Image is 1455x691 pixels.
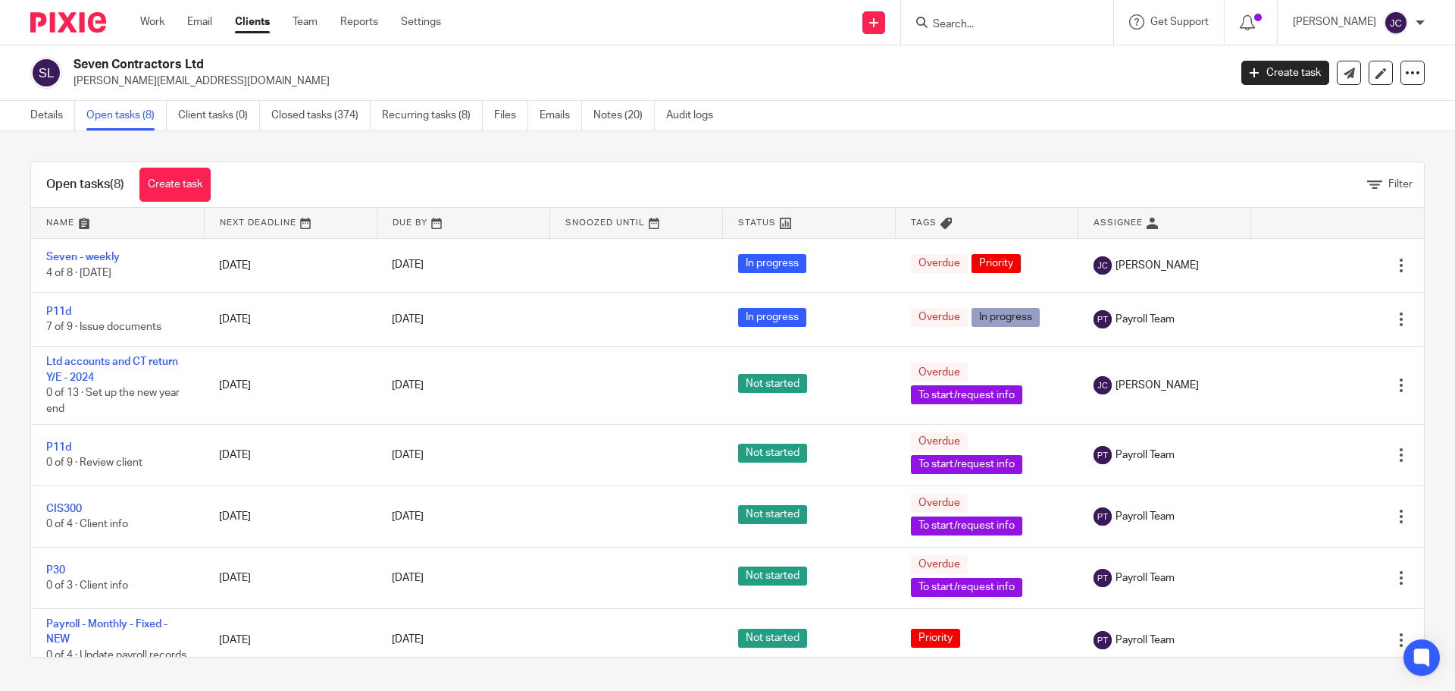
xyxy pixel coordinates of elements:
[204,548,377,609] td: [DATE]
[340,14,378,30] a: Reports
[86,101,167,130] a: Open tasks (8)
[204,486,377,548] td: [DATE]
[204,238,377,292] td: [DATE]
[178,101,260,130] a: Client tasks (0)
[271,101,371,130] a: Closed tasks (374)
[392,450,424,460] span: [DATE]
[392,314,424,325] span: [DATE]
[392,260,424,271] span: [DATE]
[46,519,128,529] span: 0 of 4 · Client info
[1293,14,1376,30] p: [PERSON_NAME]
[46,457,142,468] span: 0 of 9 · Review client
[74,74,1219,89] p: [PERSON_NAME][EMAIL_ADDRESS][DOMAIN_NAME]
[494,101,528,130] a: Files
[1150,17,1209,27] span: Get Support
[911,363,968,382] span: Overdue
[972,308,1040,327] span: In progress
[738,218,776,227] span: Status
[392,511,424,522] span: [DATE]
[235,14,270,30] a: Clients
[1384,11,1408,35] img: svg%3E
[911,629,960,648] span: Priority
[1094,631,1112,649] img: svg%3E
[911,578,1022,597] span: To start/request info
[392,380,424,391] span: [DATE]
[738,444,807,463] span: Not started
[1388,179,1413,190] span: Filter
[1115,570,1175,586] span: Payroll Team
[1115,312,1175,327] span: Payroll Team
[738,254,806,273] span: In progress
[30,101,75,130] a: Details
[911,308,968,327] span: Overdue
[139,168,211,202] a: Create task
[593,101,655,130] a: Notes (20)
[140,14,164,30] a: Work
[1115,258,1199,273] span: [PERSON_NAME]
[1094,569,1112,587] img: svg%3E
[738,567,807,586] span: Not started
[1115,633,1175,648] span: Payroll Team
[738,629,807,648] span: Not started
[1094,256,1112,275] img: svg%3E
[1094,507,1112,526] img: svg%3E
[738,308,806,327] span: In progress
[911,517,1022,536] span: To start/request info
[972,254,1021,273] span: Priority
[931,18,1068,32] input: Search
[911,254,968,273] span: Overdue
[46,252,120,262] a: Seven - weekly
[1115,448,1175,463] span: Payroll Team
[392,573,424,583] span: [DATE]
[911,455,1022,474] span: To start/request info
[46,268,111,278] span: 4 of 8 · [DATE]
[204,292,377,346] td: [DATE]
[1115,378,1199,393] span: [PERSON_NAME]
[911,218,937,227] span: Tags
[46,650,186,661] span: 0 of 4 · Update payroll records
[1115,509,1175,524] span: Payroll Team
[738,505,807,524] span: Not started
[74,57,990,73] h2: Seven Contractors Ltd
[46,580,128,591] span: 0 of 3 · Client info
[46,504,82,514] a: CIS300
[204,347,377,425] td: [DATE]
[1241,61,1329,85] a: Create task
[382,101,483,130] a: Recurring tasks (8)
[30,57,62,89] img: svg%3E
[1094,376,1112,394] img: svg%3E
[46,442,71,453] a: P11d
[46,322,161,332] span: 7 of 9 · Issue documents
[293,14,318,30] a: Team
[46,177,124,193] h1: Open tasks
[911,432,968,451] span: Overdue
[204,609,377,671] td: [DATE]
[401,14,441,30] a: Settings
[1094,446,1112,464] img: svg%3E
[110,178,124,190] span: (8)
[46,565,65,576] a: P30
[1094,310,1112,328] img: svg%3E
[46,306,71,317] a: P11d
[46,619,167,645] a: Payroll - Monthly - Fixed - NEW
[30,12,106,33] img: Pixie
[204,425,377,486] td: [DATE]
[666,101,724,130] a: Audit logs
[46,356,178,382] a: Ltd accounts and CT return Y/E - 2024
[540,101,582,130] a: Emails
[565,218,645,227] span: Snoozed Until
[46,388,180,414] span: 0 of 13 · Set up the new year end
[392,635,424,645] span: [DATE]
[911,494,968,513] span: Overdue
[738,374,807,393] span: Not started
[911,555,968,574] span: Overdue
[187,14,212,30] a: Email
[911,385,1022,404] span: To start/request info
